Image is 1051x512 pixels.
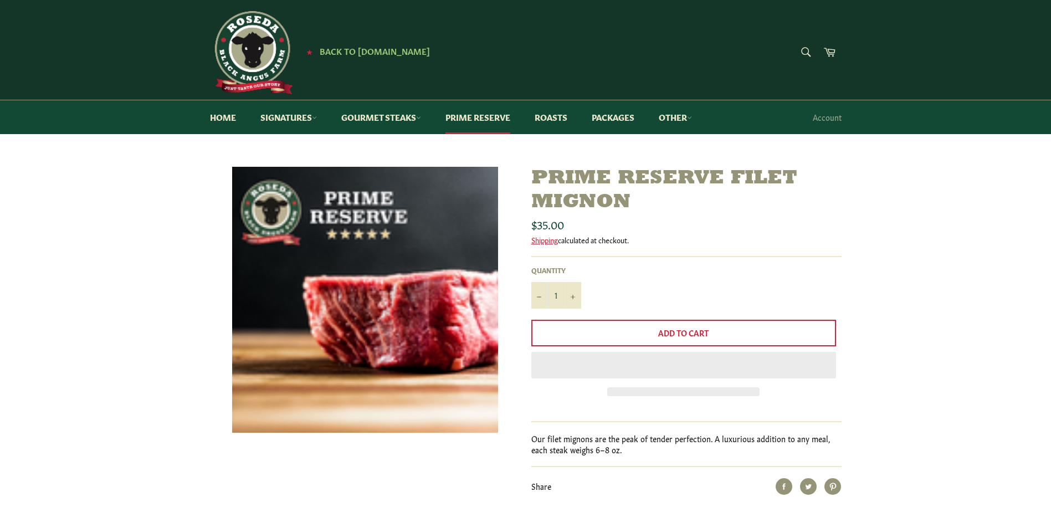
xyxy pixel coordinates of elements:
[807,101,847,134] a: Account
[565,282,581,309] button: Increase item quantity by one
[648,100,703,134] a: Other
[531,282,548,309] button: Reduce item quantity by one
[210,11,293,94] img: Roseda Beef
[434,100,521,134] a: Prime Reserve
[524,100,578,134] a: Roasts
[249,100,328,134] a: Signatures
[531,167,842,214] h1: Prime Reserve Filet Mignon
[531,234,558,245] a: Shipping
[531,320,836,346] button: Add to Cart
[232,167,498,433] img: Prime Reserve Filet Mignon
[320,45,430,57] span: Back to [DOMAIN_NAME]
[330,100,432,134] a: Gourmet Steaks
[581,100,645,134] a: Packages
[531,433,842,455] p: Our filet mignons are the peak of tender perfection. A luxurious addition to any meal, each steak...
[531,235,842,245] div: calculated at checkout.
[301,47,430,56] a: ★ Back to [DOMAIN_NAME]
[531,480,551,491] span: Share
[658,327,709,338] span: Add to Cart
[531,216,564,232] span: $35.00
[199,100,247,134] a: Home
[531,265,581,275] label: Quantity
[306,47,312,56] span: ★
